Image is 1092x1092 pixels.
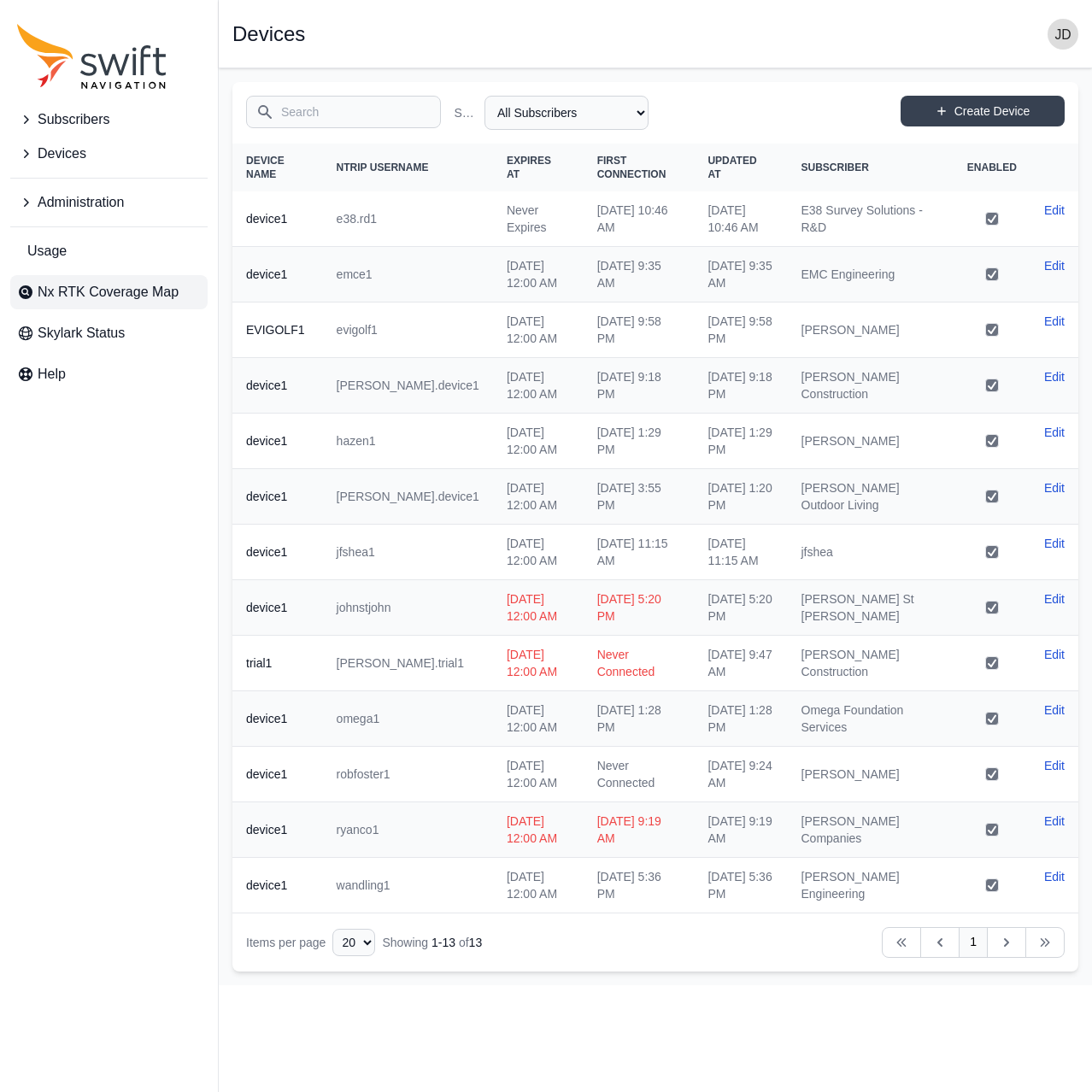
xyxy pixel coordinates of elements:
[323,414,493,469] td: hazen1
[1044,813,1065,830] a: Edit
[484,96,649,130] select: Subscriber
[1044,535,1065,552] a: Edit
[493,469,584,525] td: [DATE] 12:00 AM
[584,636,695,691] td: Never Connected
[1044,702,1065,719] a: Edit
[493,525,584,580] td: [DATE] 12:00 AM
[432,936,455,949] span: 1 - 13
[323,302,493,358] td: evigolf1
[694,747,787,802] td: [DATE] 9:24 AM
[323,525,493,580] td: jfshea1
[694,858,787,913] td: [DATE] 5:36 PM
[493,191,584,247] td: Never Expires
[493,691,584,747] td: [DATE] 12:00 AM
[584,858,695,913] td: [DATE] 5:36 PM
[493,802,584,858] td: [DATE] 12:00 AM
[584,358,695,414] td: [DATE] 9:18 PM
[232,802,323,858] th: device1
[246,96,441,128] input: Search
[38,144,86,164] span: Devices
[1044,313,1065,330] a: Edit
[584,802,695,858] td: [DATE] 9:19 AM
[788,747,954,802] td: [PERSON_NAME]
[232,858,323,913] th: device1
[584,414,695,469] td: [DATE] 1:29 PM
[584,469,695,525] td: [DATE] 3:55 PM
[382,934,482,951] div: Showing of
[584,302,695,358] td: [DATE] 9:58 PM
[954,144,1030,191] th: Enabled
[694,302,787,358] td: [DATE] 9:58 PM
[788,636,954,691] td: [PERSON_NAME] Construction
[788,358,954,414] td: [PERSON_NAME] Construction
[694,191,787,247] td: [DATE] 10:46 AM
[788,469,954,525] td: [PERSON_NAME] Outdoor Living
[694,358,787,414] td: [DATE] 9:18 PM
[1044,646,1065,663] a: Edit
[38,282,179,302] span: Nx RTK Coverage Map
[1044,368,1065,385] a: Edit
[493,858,584,913] td: [DATE] 12:00 AM
[788,691,954,747] td: Omega Foundation Services
[10,103,208,137] button: Subscribers
[788,525,954,580] td: jfshea
[584,525,695,580] td: [DATE] 11:15 AM
[323,144,493,191] th: NTRIP Username
[694,525,787,580] td: [DATE] 11:15 AM
[38,192,124,213] span: Administration
[323,580,493,636] td: johnstjohn
[323,191,493,247] td: e38.rd1
[788,802,954,858] td: [PERSON_NAME] Companies
[469,936,483,949] span: 13
[694,414,787,469] td: [DATE] 1:29 PM
[232,302,323,358] th: EVIGOLF1
[323,691,493,747] td: omega1
[332,929,375,956] select: Display Limit
[10,185,208,220] button: Administration
[323,469,493,525] td: [PERSON_NAME].device1
[1044,202,1065,219] a: Edit
[10,357,208,391] a: Help
[694,636,787,691] td: [DATE] 9:47 AM
[493,747,584,802] td: [DATE] 12:00 AM
[232,913,1078,972] nav: Table navigation
[10,316,208,350] a: Skylark Status
[232,636,323,691] th: trial1
[584,747,695,802] td: Never Connected
[232,469,323,525] th: device1
[707,155,756,180] span: Updated At
[493,358,584,414] td: [DATE] 12:00 AM
[597,155,666,180] span: First Connection
[1044,257,1065,274] a: Edit
[232,247,323,302] th: device1
[232,747,323,802] th: device1
[232,580,323,636] th: device1
[788,144,954,191] th: Subscriber
[507,155,551,180] span: Expires At
[232,525,323,580] th: device1
[584,691,695,747] td: [DATE] 1:28 PM
[1044,424,1065,441] a: Edit
[323,358,493,414] td: [PERSON_NAME].device1
[493,302,584,358] td: [DATE] 12:00 AM
[788,858,954,913] td: [PERSON_NAME] Engineering
[694,691,787,747] td: [DATE] 1:28 PM
[1044,757,1065,774] a: Edit
[10,137,208,171] button: Devices
[323,747,493,802] td: robfoster1
[232,691,323,747] th: device1
[1044,590,1065,608] a: Edit
[694,802,787,858] td: [DATE] 9:19 AM
[694,469,787,525] td: [DATE] 1:20 PM
[694,247,787,302] td: [DATE] 9:35 AM
[1048,19,1078,50] img: user photo
[493,414,584,469] td: [DATE] 12:00 AM
[788,580,954,636] td: [PERSON_NAME] St [PERSON_NAME]
[232,358,323,414] th: device1
[584,580,695,636] td: [DATE] 5:20 PM
[38,109,109,130] span: Subscribers
[323,858,493,913] td: wandling1
[232,144,323,191] th: Device Name
[493,636,584,691] td: [DATE] 12:00 AM
[1044,479,1065,496] a: Edit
